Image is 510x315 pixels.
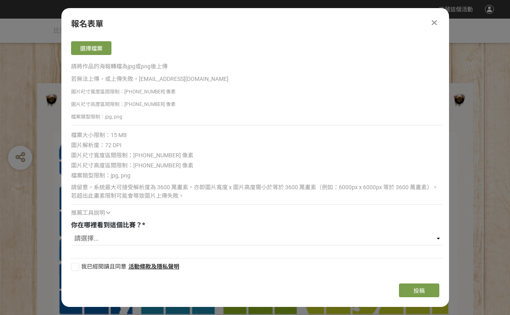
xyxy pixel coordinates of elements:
[71,221,142,229] span: 你在哪裡看到這個比賽？
[399,283,439,297] button: 投稿
[71,209,105,216] span: 推薦工具說明
[53,19,79,43] a: 比賽說明
[128,263,179,270] a: 活動條款及隱私聲明
[71,19,103,29] span: 報名表單
[71,132,127,138] span: 檔案大小限制：15 MB
[71,172,130,179] span: 檔案類型限制：jpg, png
[71,114,122,120] span: 檔案類型限制：jpg, png
[71,152,193,159] span: 圖片尺寸寬度區間限制：[PHONE_NUMBER] 像素
[71,101,176,107] span: 圖片尺寸高度區間限制：[PHONE_NUMBER] 像素
[81,263,126,270] span: 我已經閱讀且同意
[71,183,443,200] div: 請留意，系統最大可接受解析度為 3600 萬畫素，亦即圖片寬度 x 圖片高度需小於等於 3600 萬畫素（例如：6000px x 6000px 等於 3600 萬畫素）。若超出此畫素限制可能會導...
[71,75,443,83] p: 若無法上傳，或上傳失敗，[EMAIL_ADDRESS][DOMAIN_NAME]
[439,6,473,13] span: 收藏這個活動
[71,162,193,169] span: 圖片尺寸高度區間限制：[PHONE_NUMBER] 像素
[71,142,122,148] span: 圖片解析度：72 DPI
[71,89,176,95] span: 圖片尺寸寬度區間限制：[PHONE_NUMBER] 像素
[53,27,79,34] span: 比賽說明
[413,288,425,294] span: 投稿
[71,41,111,55] button: 選擇檔案
[45,114,465,126] h1: 2025第十六屆IIIC國際創新發明競賽
[71,62,443,71] p: 請將作品的海報轉檔為jpg或png後上傳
